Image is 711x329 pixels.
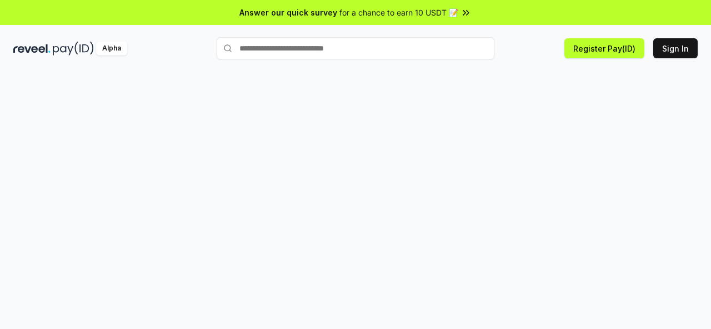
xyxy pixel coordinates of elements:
[239,7,337,18] span: Answer our quick survey
[53,42,94,55] img: pay_id
[96,42,127,55] div: Alpha
[653,38,698,58] button: Sign In
[13,42,51,55] img: reveel_dark
[564,38,644,58] button: Register Pay(ID)
[339,7,458,18] span: for a chance to earn 10 USDT 📝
